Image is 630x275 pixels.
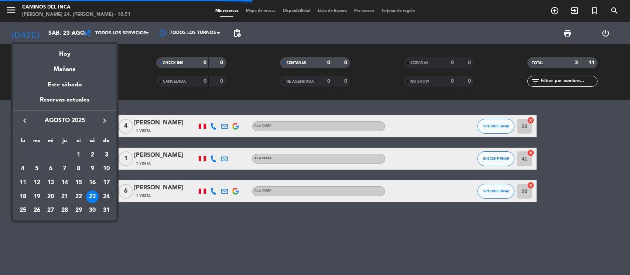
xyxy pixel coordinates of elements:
[31,204,43,217] div: 26
[30,176,44,190] td: 12 de agosto de 2025
[99,190,113,204] td: 24 de agosto de 2025
[17,204,29,217] div: 25
[44,137,58,148] th: miércoles
[99,148,113,162] td: 3 de agosto de 2025
[86,148,100,162] td: 2 de agosto de 2025
[44,190,57,203] div: 20
[72,176,86,190] td: 15 de agosto de 2025
[100,116,109,125] i: keyboard_arrow_right
[30,162,44,176] td: 5 de agosto de 2025
[20,116,29,125] i: keyboard_arrow_left
[30,137,44,148] th: martes
[44,204,57,217] div: 27
[31,116,98,126] span: agosto 2025
[99,162,113,176] td: 10 de agosto de 2025
[100,190,113,203] div: 24
[16,162,30,176] td: 4 de agosto de 2025
[86,176,100,190] td: 16 de agosto de 2025
[58,204,71,217] div: 28
[58,162,72,176] td: 7 de agosto de 2025
[31,190,43,203] div: 19
[44,176,58,190] td: 13 de agosto de 2025
[17,176,29,189] div: 11
[72,148,86,162] td: 1 de agosto de 2025
[86,137,100,148] th: sábado
[44,190,58,204] td: 20 de agosto de 2025
[16,190,30,204] td: 18 de agosto de 2025
[13,75,116,95] div: Este sábado
[16,203,30,217] td: 25 de agosto de 2025
[16,137,30,148] th: lunes
[18,116,31,126] button: keyboard_arrow_left
[86,149,99,161] div: 2
[86,203,100,217] td: 30 de agosto de 2025
[99,176,113,190] td: 17 de agosto de 2025
[30,203,44,217] td: 26 de agosto de 2025
[58,137,72,148] th: jueves
[98,116,111,126] button: keyboard_arrow_right
[72,162,86,176] td: 8 de agosto de 2025
[58,190,72,204] td: 21 de agosto de 2025
[72,162,85,175] div: 8
[16,176,30,190] td: 11 de agosto de 2025
[99,203,113,217] td: 31 de agosto de 2025
[86,176,99,189] div: 16
[58,203,72,217] td: 28 de agosto de 2025
[100,204,113,217] div: 31
[58,176,72,190] td: 14 de agosto de 2025
[100,176,113,189] div: 17
[72,190,85,203] div: 22
[13,95,116,110] div: Reservas actuales
[100,149,113,161] div: 3
[58,190,71,203] div: 21
[72,137,86,148] th: viernes
[86,162,100,176] td: 9 de agosto de 2025
[44,162,57,175] div: 6
[16,148,72,162] td: AGO.
[13,44,116,59] div: Hoy
[31,176,43,189] div: 12
[86,190,99,203] div: 23
[17,190,29,203] div: 18
[72,203,86,217] td: 29 de agosto de 2025
[86,190,100,204] td: 23 de agosto de 2025
[30,190,44,204] td: 19 de agosto de 2025
[72,190,86,204] td: 22 de agosto de 2025
[44,203,58,217] td: 27 de agosto de 2025
[72,176,85,189] div: 15
[44,162,58,176] td: 6 de agosto de 2025
[17,162,29,175] div: 4
[72,204,85,217] div: 29
[86,162,99,175] div: 9
[99,137,113,148] th: domingo
[13,59,116,74] div: Mañana
[86,204,99,217] div: 30
[44,176,57,189] div: 13
[58,176,71,189] div: 14
[58,162,71,175] div: 7
[72,149,85,161] div: 1
[31,162,43,175] div: 5
[100,162,113,175] div: 10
